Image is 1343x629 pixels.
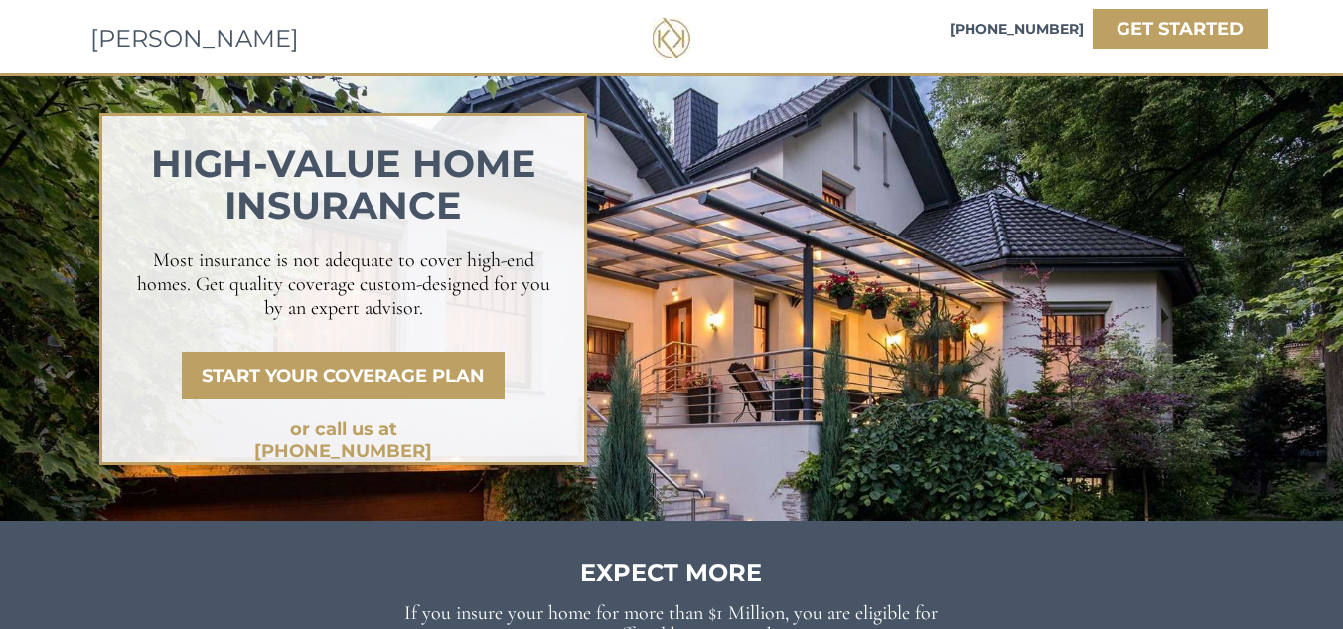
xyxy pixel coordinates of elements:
strong: GET STARTED [1117,18,1244,40]
span: EXPECT MORE [580,558,762,587]
a: or call us at [PHONE_NUMBER] [215,412,472,446]
strong: or call us at [PHONE_NUMBER] [254,418,432,462]
a: GET STARTED [1093,9,1268,49]
span: Most insurance is not adequate to cover high-end homes. Get quality coverage custom-designed for ... [137,248,550,320]
strong: START YOUR COVERAGE PLAN [202,365,485,387]
span: HIGH-VALUE home insurance [151,140,536,229]
a: START YOUR COVERAGE PLAN [182,352,505,399]
span: [PHONE_NUMBER] [950,20,1084,38]
span: [PERSON_NAME] [90,24,299,53]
